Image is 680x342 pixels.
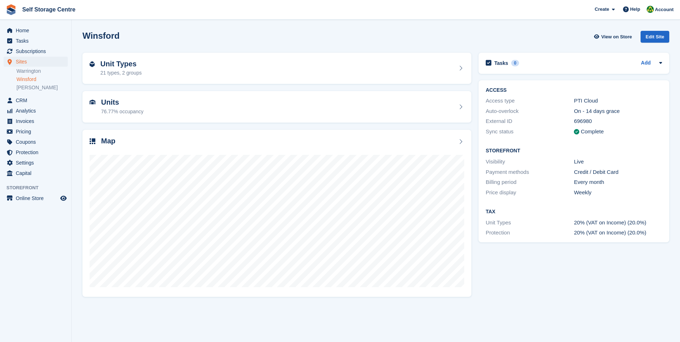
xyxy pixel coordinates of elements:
a: Map [82,130,471,297]
div: Complete [581,128,604,136]
a: Warrington [16,68,68,75]
a: Unit Types 21 types, 2 groups [82,53,471,84]
h2: Winsford [82,31,120,41]
div: PTI Cloud [574,97,662,105]
div: External ID [486,117,574,125]
div: Live [574,158,662,166]
span: Tasks [16,36,59,46]
a: Edit Site [641,31,669,46]
div: 0 [511,60,519,66]
div: 696980 [574,117,662,125]
a: menu [4,127,68,137]
span: Create [595,6,609,13]
div: Edit Site [641,31,669,43]
img: Diane Williams [647,6,654,13]
span: CRM [16,95,59,105]
h2: Units [101,98,143,106]
div: Price display [486,189,574,197]
a: [PERSON_NAME] [16,84,68,91]
a: menu [4,25,68,35]
span: Account [655,6,674,13]
span: Coupons [16,137,59,147]
span: View on Store [601,33,632,41]
h2: Tax [486,209,662,215]
span: Online Store [16,193,59,203]
a: menu [4,137,68,147]
h2: Tasks [494,60,508,66]
div: Weekly [574,189,662,197]
div: 76.77% occupancy [101,108,143,115]
h2: Unit Types [100,60,142,68]
div: Payment methods [486,168,574,176]
span: Pricing [16,127,59,137]
h2: Storefront [486,148,662,154]
span: Capital [16,168,59,178]
a: menu [4,46,68,56]
a: View on Store [593,31,635,43]
a: menu [4,168,68,178]
div: Protection [486,229,574,237]
img: stora-icon-8386f47178a22dfd0bd8f6a31ec36ba5ce8667c1dd55bd0f319d3a0aa187defe.svg [6,4,16,15]
div: Access type [486,97,574,105]
div: 21 types, 2 groups [100,69,142,77]
a: Self Storage Centre [19,4,78,15]
a: menu [4,193,68,203]
a: menu [4,158,68,168]
a: menu [4,147,68,157]
div: Sync status [486,128,574,136]
span: Sites [16,57,59,67]
a: menu [4,106,68,116]
span: Settings [16,158,59,168]
img: unit-type-icn-2b2737a686de81e16bb02015468b77c625bbabd49415b5ef34ead5e3b44a266d.svg [90,61,95,67]
a: Add [641,59,651,67]
a: menu [4,36,68,46]
div: Every month [574,178,662,186]
div: Unit Types [486,219,574,227]
div: 20% (VAT on Income) (20.0%) [574,229,662,237]
span: Subscriptions [16,46,59,56]
a: Units 76.77% occupancy [82,91,471,123]
span: Home [16,25,59,35]
a: menu [4,116,68,126]
div: 20% (VAT on Income) (20.0%) [574,219,662,227]
img: map-icn-33ee37083ee616e46c38cad1a60f524a97daa1e2b2c8c0bc3eb3415660979fc1.svg [90,138,95,144]
div: Billing period [486,178,574,186]
a: menu [4,95,68,105]
div: Visibility [486,158,574,166]
span: Invoices [16,116,59,126]
h2: ACCESS [486,87,662,93]
a: menu [4,57,68,67]
div: On - 14 days grace [574,107,662,115]
span: Help [630,6,640,13]
span: Protection [16,147,59,157]
img: unit-icn-7be61d7bf1b0ce9d3e12c5938cc71ed9869f7b940bace4675aadf7bd6d80202e.svg [90,100,95,105]
div: Credit / Debit Card [574,168,662,176]
h2: Map [101,137,115,145]
a: Preview store [59,194,68,203]
span: Analytics [16,106,59,116]
a: Winsford [16,76,68,83]
span: Storefront [6,184,71,191]
div: Auto-overlock [486,107,574,115]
